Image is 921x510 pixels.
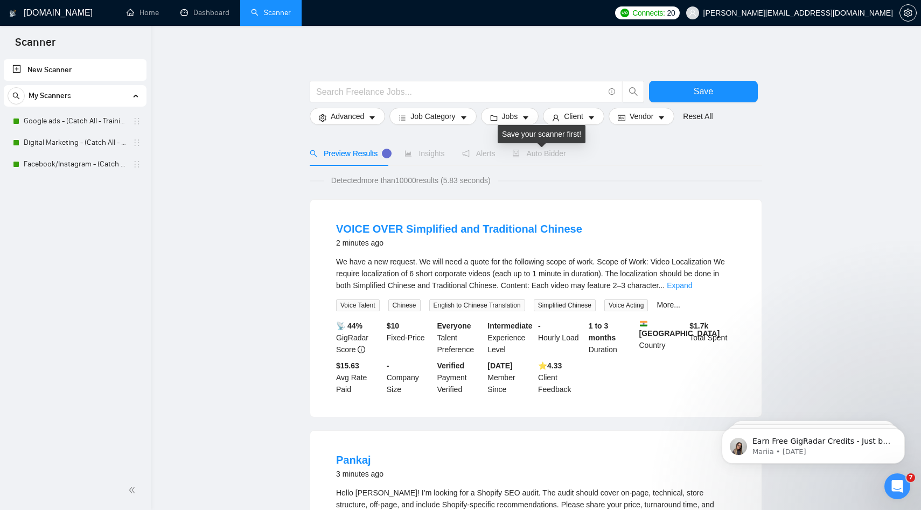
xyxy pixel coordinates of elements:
div: Payment Verified [435,360,486,395]
a: Digital Marketing - (Catch All - Training)-$100 hr. [24,132,126,153]
div: 3 minutes ago [336,467,383,480]
a: VOICE OVER Simplified and Traditional Chinese [336,223,582,235]
span: 20 [667,7,675,19]
div: Member Since [485,360,536,395]
div: Client Feedback [536,360,587,395]
iframe: Intercom notifications message [706,406,921,481]
b: Intermediate [487,322,532,330]
span: caret-down [588,114,595,122]
b: Verified [437,361,465,370]
span: holder [132,117,141,125]
a: Facebook/Instagram - (Catch All - Training) [24,153,126,175]
a: searchScanner [251,8,291,17]
span: user [552,114,560,122]
div: Hourly Load [536,320,587,355]
span: ... [658,281,665,290]
button: search [623,81,644,102]
span: setting [319,114,326,122]
span: Job Category [410,110,455,122]
li: My Scanners [4,85,146,175]
span: Voice Acting [604,299,648,311]
span: caret-down [460,114,468,122]
span: robot [512,150,520,157]
span: info-circle [358,346,365,353]
b: $15.63 [336,361,359,370]
div: Total Spent [687,320,738,355]
b: Everyone [437,322,471,330]
a: Expand [667,281,692,290]
li: New Scanner [4,59,146,81]
b: $ 10 [387,322,399,330]
span: holder [132,160,141,169]
span: Save [694,85,713,98]
a: More... [657,301,680,309]
span: Simplified Chinese [534,299,596,311]
span: Vendor [630,110,653,122]
div: 2 minutes ago [336,236,582,249]
span: caret-down [368,114,376,122]
span: Preview Results [310,149,387,158]
button: idcardVendorcaret-down [609,108,674,125]
span: Chinese [388,299,421,311]
div: Country [637,320,688,355]
a: Reset All [683,110,713,122]
div: Talent Preference [435,320,486,355]
span: double-left [128,485,139,495]
button: settingAdvancedcaret-down [310,108,385,125]
a: New Scanner [12,59,138,81]
span: setting [900,9,916,17]
a: homeHome [127,8,159,17]
span: Advanced [331,110,364,122]
span: idcard [618,114,625,122]
span: Detected more than 10000 results (5.83 seconds) [324,174,498,186]
b: - [538,322,541,330]
span: search [8,92,24,100]
b: [GEOGRAPHIC_DATA] [639,320,720,338]
span: folder [490,114,498,122]
div: Company Size [385,360,435,395]
a: dashboardDashboard [180,8,229,17]
button: setting [899,4,917,22]
a: setting [899,9,917,17]
span: notification [462,150,470,157]
span: Insights [404,149,444,158]
b: $ 1.7k [689,322,708,330]
div: Fixed-Price [385,320,435,355]
button: search [8,87,25,104]
div: Tooltip anchor [382,149,392,158]
div: Avg Rate Paid [334,360,385,395]
span: user [689,9,696,17]
span: Jobs [502,110,518,122]
a: Pankaj [336,454,371,466]
span: My Scanners [29,85,71,107]
button: userClientcaret-down [543,108,604,125]
img: 🇮🇳 [640,320,647,327]
b: ⭐️ 4.33 [538,361,562,370]
span: caret-down [522,114,529,122]
img: logo [9,5,17,22]
b: 1 to 3 months [589,322,616,342]
div: Experience Level [485,320,536,355]
input: Search Freelance Jobs... [316,85,604,99]
span: 7 [906,473,915,482]
div: Duration [587,320,637,355]
span: holder [132,138,141,147]
div: We have a new request. We will need a quote for the following scope of work. Scope of Work: Video... [336,256,736,291]
span: English to Chinese Translation [429,299,525,311]
span: bars [399,114,406,122]
span: info-circle [609,88,616,95]
span: search [310,150,317,157]
span: Voice Talent [336,299,380,311]
div: Save your scanner first! [498,125,585,143]
a: Google ads - (Catch All - Training) - $75 [24,110,126,132]
div: GigRadar Score [334,320,385,355]
span: search [623,87,644,96]
button: barsJob Categorycaret-down [389,108,476,125]
span: caret-down [658,114,665,122]
button: Save [649,81,758,102]
span: Scanner [6,34,64,57]
span: Alerts [462,149,496,158]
